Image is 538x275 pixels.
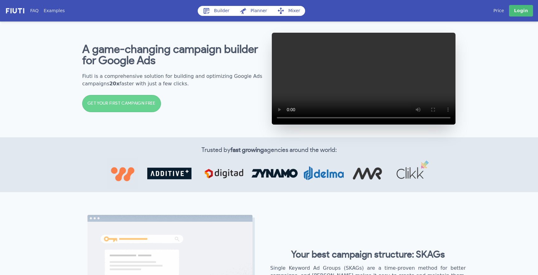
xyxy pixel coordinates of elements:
[302,166,346,181] img: d3352e4.png
[5,7,25,14] img: f731f27.png
[252,169,298,178] img: 83c4e68.jpg
[141,162,197,185] img: abf0a6e.png
[389,159,431,188] img: 5680c82.png
[90,145,448,155] h2: Trusted by agencies around the world:
[509,5,533,17] a: Login
[234,6,272,16] a: Planner
[272,6,305,16] a: Mixer
[82,44,258,66] b: A game-changing campaign builder for Google Ads
[30,7,39,14] a: FAQ
[346,159,389,188] img: cb4d2d3.png
[107,158,138,189] img: b8f48c0.jpg
[197,160,250,187] img: 7aba02c.png
[82,95,161,112] a: GET YOUR FIRST CAMPAIGN FREE
[271,32,456,125] video: Google Ads SKAG tool video
[230,147,264,153] b: fast growing
[291,250,445,259] b: Your best campaign structure: SKAGs
[109,81,120,87] b: 20x
[493,7,504,14] a: Price
[44,7,65,14] a: Examples
[82,73,267,88] h2: Fiuti is a comprehensive solution for building and optimizing Google Ads campaigns faster with ju...
[198,6,234,16] a: Builder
